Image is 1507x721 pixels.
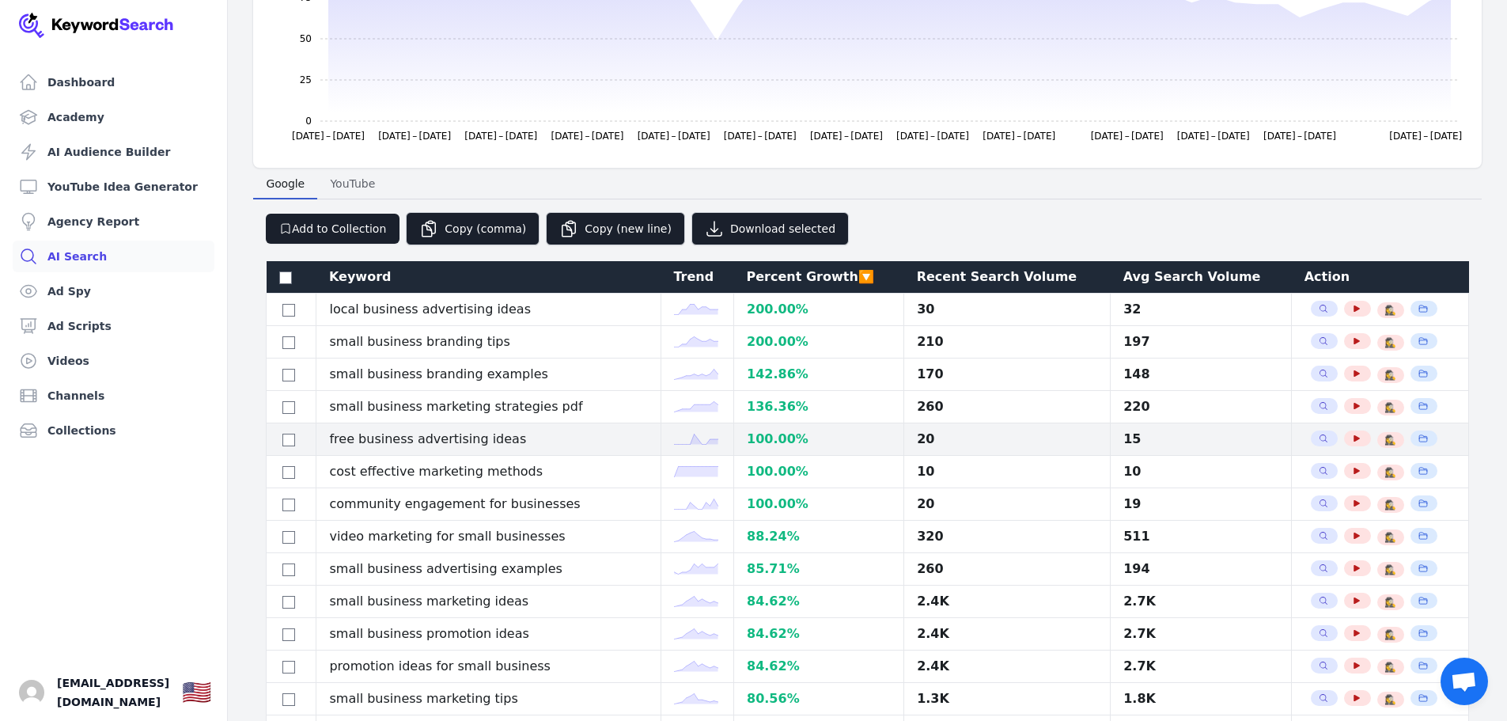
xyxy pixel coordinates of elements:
[1384,369,1396,381] button: 🕵️‍♀️
[13,345,214,377] a: Videos
[917,397,1097,416] div: 260
[1389,131,1462,142] tspan: [DATE] – [DATE]
[13,206,214,237] a: Agency Report
[464,131,537,142] tspan: [DATE] – [DATE]
[747,560,891,579] div: 85.71 %
[917,560,1097,579] div: 260
[1384,661,1396,674] span: 🕵️‍♀️
[747,527,891,546] div: 88.24 %
[316,488,661,521] td: community engagement for businesses
[917,527,1097,546] div: 320
[1384,401,1396,414] span: 🕵️‍♀️
[747,365,891,384] div: 142.86 %
[1123,430,1278,449] div: 15
[1384,336,1396,349] button: 🕵️‍♀️
[1263,131,1336,142] tspan: [DATE] – [DATE]
[1384,466,1396,479] span: 🕵️‍♀️
[300,33,312,44] tspan: 50
[1304,268,1456,287] div: Action
[917,689,1097,708] div: 1.3K
[316,391,661,423] td: small business marketing strategies pdf
[1123,495,1278,514] div: 19
[13,101,214,133] a: Academy
[266,214,399,244] button: Add to Collection
[1384,564,1396,576] span: 🕵️‍♀️
[1123,689,1278,708] div: 1.8K
[13,136,214,168] a: AI Audience Builder
[1384,628,1396,641] button: 🕵️‍♀️
[316,618,661,651] td: small business promotion ideas
[13,415,214,446] a: Collections
[1384,434,1396,446] button: 🕵️‍♀️
[747,300,891,319] div: 200.00 %
[13,241,214,272] a: AI Search
[1384,596,1396,609] span: 🕵️‍♀️
[316,423,661,456] td: free business advertising ideas
[19,680,44,705] button: Open user button
[13,380,214,412] a: Channels
[1384,369,1396,381] span: 🕵️‍♀️
[1384,434,1396,446] span: 🕵️‍♀️
[917,624,1097,643] div: 2.4K
[259,173,311,195] span: Google
[182,677,211,708] button: 🇺🇸
[1123,397,1278,416] div: 220
[1091,131,1164,142] tspan: [DATE] – [DATE]
[1384,401,1396,414] button: 🕵️‍♀️
[316,326,661,359] td: small business branding tips
[673,268,721,287] div: Trend
[13,66,214,98] a: Dashboard
[1384,564,1396,576] button: 🕵️‍♀️
[1384,596,1396,609] button: 🕵️‍♀️
[917,300,1097,319] div: 30
[1384,499,1396,511] span: 🕵️‍♀️
[1384,466,1396,479] button: 🕵️‍♀️
[747,495,891,514] div: 100.00 %
[1384,693,1396,706] span: 🕵️‍♀️
[1384,531,1396,544] button: 🕵️‍♀️
[182,678,211,707] div: 🇺🇸
[1123,462,1278,481] div: 10
[747,332,891,351] div: 200.00 %
[1123,365,1278,384] div: 148
[1177,131,1250,142] tspan: [DATE] – [DATE]
[1123,560,1278,579] div: 194
[724,131,797,142] tspan: [DATE] – [DATE]
[1384,693,1396,706] button: 🕵️‍♀️
[810,131,883,142] tspan: [DATE] – [DATE]
[292,131,365,142] tspan: [DATE] – [DATE]
[747,268,892,287] div: Percent Growth 🔽
[1123,300,1278,319] div: 32
[747,462,891,481] div: 100.00 %
[747,397,891,416] div: 136.36 %
[1123,268,1279,287] div: Avg Search Volume
[917,495,1097,514] div: 20
[1384,661,1396,674] button: 🕵️‍♀️
[747,430,891,449] div: 100.00 %
[747,689,891,708] div: 80.56 %
[324,173,381,195] span: YouTube
[329,268,648,287] div: Keyword
[378,131,451,142] tspan: [DATE] – [DATE]
[551,131,623,142] tspan: [DATE] – [DATE]
[316,521,661,553] td: video marketing for small businesses
[316,294,661,326] td: local business advertising ideas
[917,365,1097,384] div: 170
[1384,628,1396,641] span: 🕵️‍♀️
[691,212,849,245] button: Download selected
[1123,527,1278,546] div: 511
[917,430,1097,449] div: 20
[747,624,891,643] div: 84.62 %
[1384,499,1396,511] button: 🕵️‍♀️
[1123,624,1278,643] div: 2.7K
[13,275,214,307] a: Ad Spy
[1441,658,1488,705] div: Open chat
[546,212,685,245] button: Copy (new line)
[19,13,174,38] img: Your Company
[983,131,1055,142] tspan: [DATE] – [DATE]
[1123,657,1278,676] div: 2.7K
[917,332,1097,351] div: 210
[316,456,661,488] td: cost effective marketing methods
[316,553,661,586] td: small business advertising examples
